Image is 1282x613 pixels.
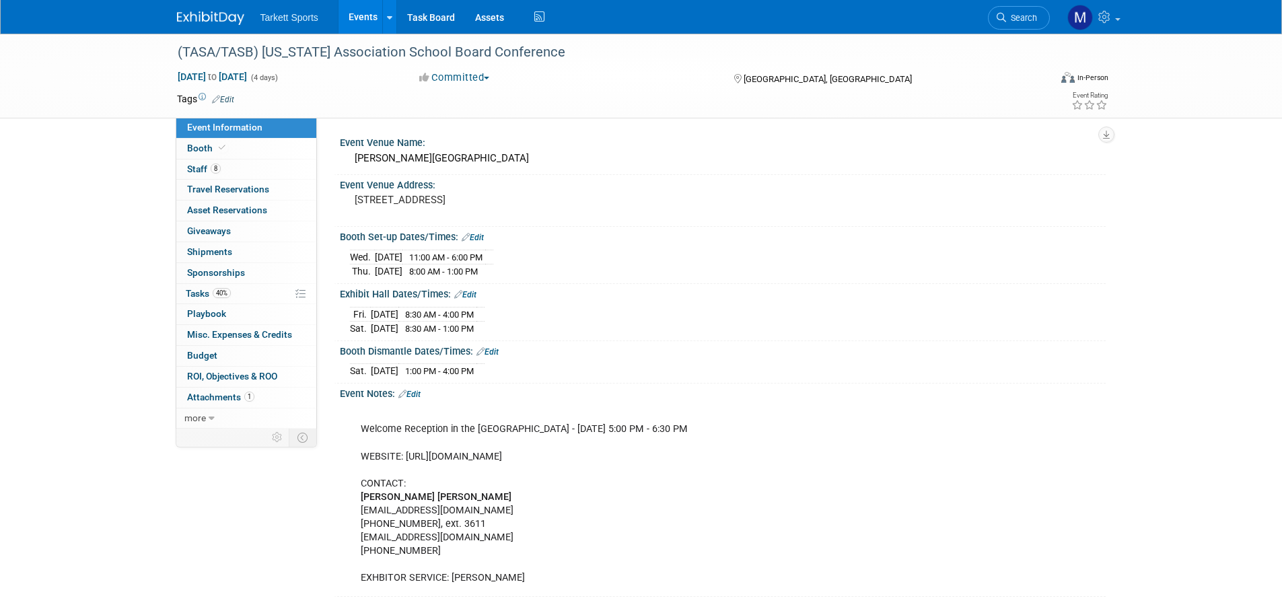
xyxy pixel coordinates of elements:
[350,148,1096,169] div: [PERSON_NAME][GEOGRAPHIC_DATA]
[409,252,483,262] span: 11:00 AM - 6:00 PM
[340,341,1106,359] div: Booth Dismantle Dates/Times:
[187,205,267,215] span: Asset Reservations
[187,164,221,174] span: Staff
[206,71,219,82] span: to
[176,367,316,387] a: ROI, Objectives & ROO
[176,242,316,262] a: Shipments
[415,71,495,85] button: Committed
[1006,13,1037,23] span: Search
[398,390,421,399] a: Edit
[371,322,398,336] td: [DATE]
[187,308,226,319] span: Playbook
[176,221,316,242] a: Giveaways
[1071,92,1108,99] div: Event Rating
[289,429,316,446] td: Toggle Event Tabs
[176,139,316,159] a: Booth
[744,74,912,84] span: [GEOGRAPHIC_DATA], [GEOGRAPHIC_DATA]
[244,392,254,402] span: 1
[375,264,402,279] td: [DATE]
[173,40,1030,65] div: (TASA/TASB) [US_STATE] Association School Board Conference
[340,384,1106,401] div: Event Notes:
[476,347,499,357] a: Edit
[176,201,316,221] a: Asset Reservations
[176,118,316,138] a: Event Information
[187,122,262,133] span: Event Information
[1077,73,1108,83] div: In-Person
[176,325,316,345] a: Misc. Expenses & Credits
[409,266,478,277] span: 8:00 AM - 1:00 PM
[970,70,1109,90] div: Event Format
[351,402,958,591] div: Welcome Reception in the [GEOGRAPHIC_DATA] - [DATE] 5:00 PM - 6:30 PM WEBSITE: [URL][DOMAIN_NAME]...
[1067,5,1093,30] img: Mathieu Martel
[350,264,375,279] td: Thu.
[219,144,225,151] i: Booth reservation complete
[187,392,254,402] span: Attachments
[184,412,206,423] span: more
[176,284,316,304] a: Tasks40%
[350,307,371,322] td: Fri.
[177,11,244,25] img: ExhibitDay
[213,288,231,298] span: 40%
[187,184,269,194] span: Travel Reservations
[340,175,1106,192] div: Event Venue Address:
[250,73,278,82] span: (4 days)
[340,133,1106,149] div: Event Venue Name:
[340,284,1106,301] div: Exhibit Hall Dates/Times:
[350,250,375,264] td: Wed.
[988,6,1050,30] a: Search
[361,491,511,503] b: [PERSON_NAME] [PERSON_NAME]
[187,371,277,382] span: ROI, Objectives & ROO
[340,227,1106,244] div: Booth Set-up Dates/Times:
[177,92,234,106] td: Tags
[177,71,248,83] span: [DATE] [DATE]
[260,12,318,23] span: Tarkett Sports
[454,290,476,299] a: Edit
[176,388,316,408] a: Attachments1
[355,194,644,206] pre: [STREET_ADDRESS]
[187,329,292,340] span: Misc. Expenses & Credits
[186,288,231,299] span: Tasks
[211,164,221,174] span: 8
[187,267,245,278] span: Sponsorships
[405,310,474,320] span: 8:30 AM - 4:00 PM
[187,350,217,361] span: Budget
[176,346,316,366] a: Budget
[462,233,484,242] a: Edit
[212,95,234,104] a: Edit
[405,366,474,376] span: 1:00 PM - 4:00 PM
[1061,72,1075,83] img: Format-Inperson.png
[187,143,228,153] span: Booth
[187,246,232,257] span: Shipments
[371,364,398,378] td: [DATE]
[266,429,289,446] td: Personalize Event Tab Strip
[187,225,231,236] span: Giveaways
[176,159,316,180] a: Staff8
[176,180,316,200] a: Travel Reservations
[176,408,316,429] a: more
[405,324,474,334] span: 8:30 AM - 1:00 PM
[350,322,371,336] td: Sat.
[350,364,371,378] td: Sat.
[371,307,398,322] td: [DATE]
[375,250,402,264] td: [DATE]
[176,263,316,283] a: Sponsorships
[176,304,316,324] a: Playbook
